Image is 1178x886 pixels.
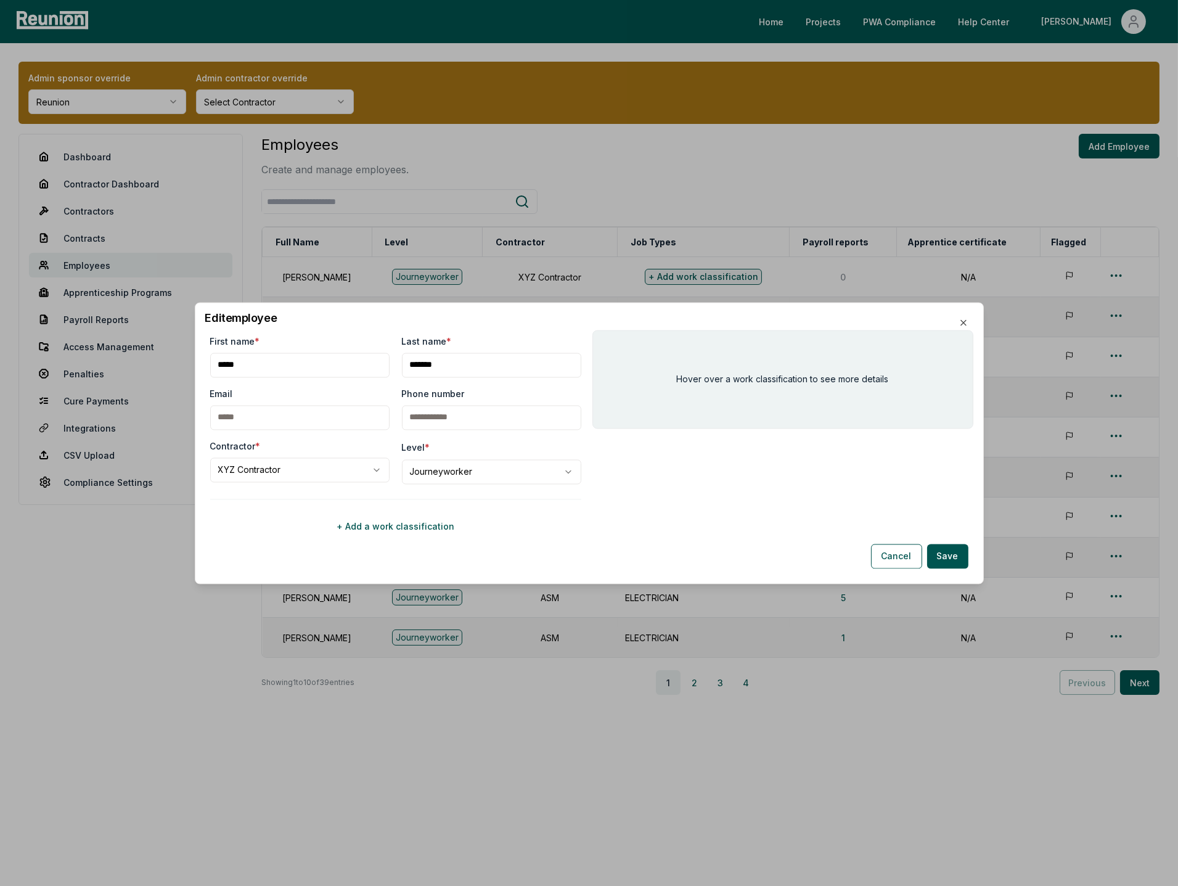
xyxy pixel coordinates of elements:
[402,387,465,400] label: Phone number
[402,335,452,348] label: Last name
[871,544,922,568] button: Cancel
[210,514,581,539] button: + Add a work classification
[210,387,233,400] label: Email
[205,313,973,324] h2: Edit employee
[677,373,889,386] p: Hover over a work classification to see more details
[402,442,430,453] label: Level
[210,440,261,453] label: Contractor
[210,335,260,348] label: First name
[927,544,968,568] button: Save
